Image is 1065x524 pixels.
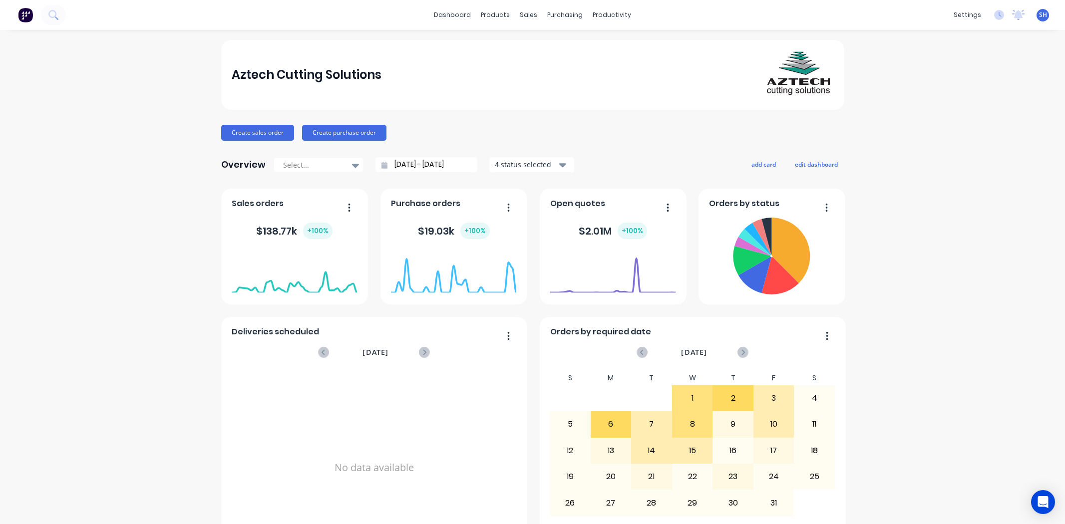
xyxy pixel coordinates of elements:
div: 21 [632,464,672,489]
div: 11 [794,412,834,437]
div: 10 [754,412,794,437]
img: Aztech Cutting Solutions [763,40,833,110]
button: Create purchase order [302,125,386,141]
div: 20 [591,464,631,489]
div: T [631,371,672,385]
button: edit dashboard [788,158,844,171]
div: F [753,371,794,385]
div: 25 [794,464,834,489]
button: 4 status selected [489,157,574,172]
div: 24 [754,464,794,489]
span: Open quotes [550,198,605,210]
div: Aztech Cutting Solutions [232,65,381,85]
div: 13 [591,438,631,463]
div: products [476,7,515,22]
div: S [550,371,591,385]
span: [DATE] [362,347,388,358]
a: dashboard [429,7,476,22]
img: Factory [18,7,33,22]
div: 4 status selected [495,159,558,170]
div: 8 [673,412,712,437]
span: Purchase orders [391,198,460,210]
div: 22 [673,464,712,489]
div: 9 [713,412,753,437]
div: 2 [713,386,753,411]
span: Orders by status [709,198,779,210]
div: + 100 % [460,223,490,239]
div: Open Intercom Messenger [1031,490,1055,514]
div: sales [515,7,542,22]
div: $ 138.77k [256,223,333,239]
div: 29 [673,490,712,515]
div: 6 [591,412,631,437]
div: $ 19.03k [418,223,490,239]
div: 14 [632,438,672,463]
div: settings [949,7,986,22]
div: purchasing [542,7,588,22]
div: productivity [588,7,636,22]
div: $ 2.01M [579,223,647,239]
span: SH [1039,10,1047,19]
button: add card [745,158,782,171]
div: Overview [221,155,266,175]
div: 28 [632,490,672,515]
span: [DATE] [681,347,707,358]
div: W [672,371,713,385]
div: 27 [591,490,631,515]
div: 26 [550,490,590,515]
button: Create sales order [221,125,294,141]
div: 1 [673,386,712,411]
div: 31 [754,490,794,515]
div: + 100 % [618,223,647,239]
span: Orders by required date [550,326,651,338]
div: 5 [550,412,590,437]
div: T [712,371,753,385]
div: 7 [632,412,672,437]
div: S [794,371,835,385]
span: Sales orders [232,198,284,210]
div: 30 [713,490,753,515]
div: 16 [713,438,753,463]
div: 18 [794,438,834,463]
div: 17 [754,438,794,463]
div: 15 [673,438,712,463]
div: 19 [550,464,590,489]
div: 3 [754,386,794,411]
div: M [591,371,632,385]
div: + 100 % [303,223,333,239]
div: 4 [794,386,834,411]
div: 12 [550,438,590,463]
div: 23 [713,464,753,489]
